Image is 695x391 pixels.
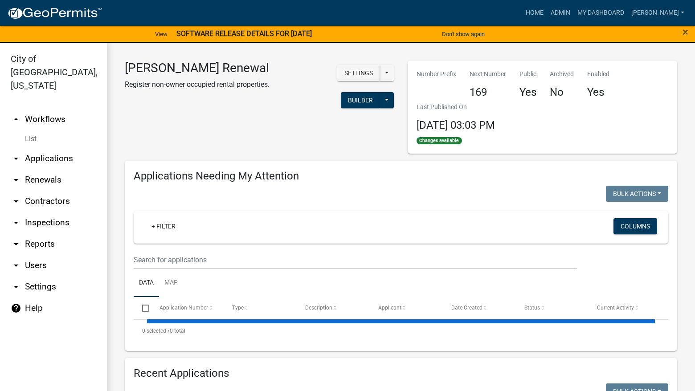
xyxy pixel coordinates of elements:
a: Data [134,269,159,297]
div: 0 total [134,320,668,342]
span: Application Number [159,305,208,311]
h3: [PERSON_NAME] Renewal [125,61,270,76]
datatable-header-cell: Status [515,297,589,318]
datatable-header-cell: Type [224,297,297,318]
i: help [11,303,21,314]
i: arrow_drop_down [11,153,21,164]
p: Number Prefix [417,69,456,79]
button: Bulk Actions [606,186,668,202]
h4: Recent Applications [134,367,668,380]
span: 0 selected / [142,328,170,334]
i: arrow_drop_down [11,260,21,271]
datatable-header-cell: Date Created [443,297,516,318]
p: Enabled [587,69,609,79]
h4: Applications Needing My Attention [134,170,668,183]
span: Status [524,305,540,311]
datatable-header-cell: Select [134,297,151,318]
p: Public [519,69,536,79]
a: + Filter [144,218,183,234]
p: Archived [550,69,574,79]
datatable-header-cell: Applicant [370,297,443,318]
span: Changes available [417,137,462,144]
a: My Dashboard [574,4,628,21]
a: Map [159,269,183,297]
i: arrow_drop_down [11,281,21,292]
a: View [151,27,171,41]
i: arrow_drop_down [11,196,21,207]
button: Settings [337,65,380,81]
strong: SOFTWARE RELEASE DETAILS FOR [DATE] [176,29,312,38]
h4: Yes [587,86,609,99]
input: Search for applications [134,251,577,269]
a: Admin [547,4,574,21]
p: Next Number [470,69,506,79]
i: arrow_drop_down [11,175,21,185]
button: Builder [341,92,380,108]
h4: Yes [519,86,536,99]
button: Close [683,27,688,37]
span: Applicant [378,305,401,311]
datatable-header-cell: Description [297,297,370,318]
button: Columns [613,218,657,234]
span: Current Activity [597,305,634,311]
h4: No [550,86,574,99]
span: Type [232,305,244,311]
i: arrow_drop_down [11,239,21,249]
span: Description [305,305,332,311]
span: [DATE] 03:03 PM [417,119,495,131]
h4: 169 [470,86,506,99]
p: Last Published On [417,102,495,112]
button: Don't show again [438,27,488,41]
i: arrow_drop_up [11,114,21,125]
i: arrow_drop_down [11,217,21,228]
a: Home [522,4,547,21]
span: Date Created [451,305,482,311]
datatable-header-cell: Application Number [151,297,224,318]
a: [PERSON_NAME] [628,4,688,21]
datatable-header-cell: Current Activity [589,297,662,318]
p: Register non-owner occupied rental properties. [125,79,270,90]
span: × [683,26,688,38]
